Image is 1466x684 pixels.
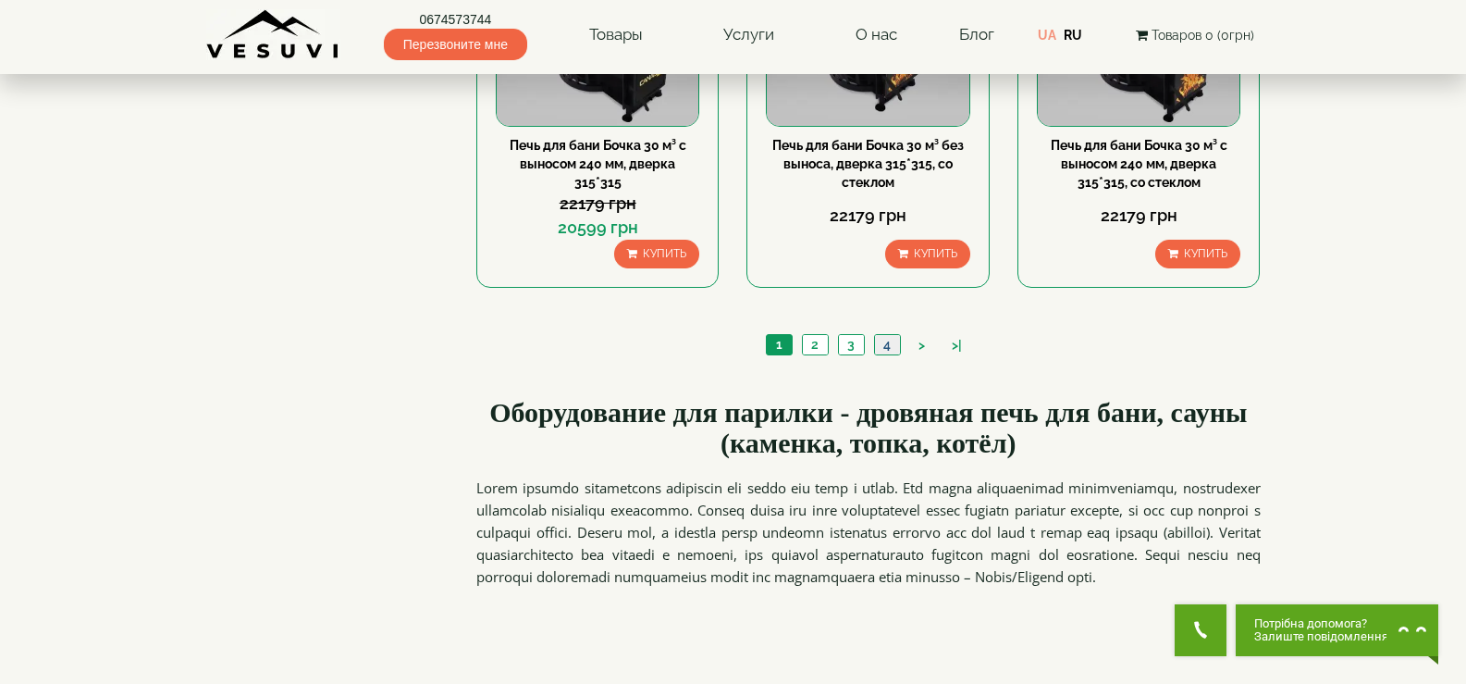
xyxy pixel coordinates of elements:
button: Chat button [1236,604,1438,656]
a: Блог [959,25,994,44]
a: 4 [874,335,900,354]
a: Услуги [705,14,793,56]
span: Купить [643,247,686,260]
a: Товары [571,14,661,56]
button: Get Call button [1175,604,1226,656]
a: Печь для бани Бочка 30 м³ без выноса, дверка 315*315, со стеклом [772,138,964,190]
a: О нас [837,14,916,56]
span: Перезвоните мне [384,29,527,60]
div: 22179 грн [1037,204,1240,228]
span: Потрібна допомога? [1254,617,1388,630]
span: Залиште повідомлення [1254,630,1388,643]
span: Купить [914,247,957,260]
a: Печь для бани Бочка 30 м³ с выносом 240 мм, дверка 315*315 [510,138,686,190]
a: Печь для бани Бочка 30 м³ с выносом 240 мм, дверка 315*315, со стеклом [1051,138,1227,190]
span: Товаров 0 (0грн) [1152,28,1254,43]
h2: Оборудование для парилки - дровяная печь для бани, сауны (каменка, топка, котёл) [476,397,1261,458]
a: >| [942,336,971,355]
button: Купить [614,240,699,268]
div: 22179 грн [496,192,699,216]
a: 0674573744 [384,10,527,29]
a: > [909,336,934,355]
span: Купить [1184,247,1227,260]
div: 20599 грн [496,216,699,240]
button: Купить [885,240,970,268]
span: 1 [776,337,782,352]
button: Купить [1155,240,1240,268]
a: UA [1038,28,1056,43]
div: 22179 грн [766,204,969,228]
a: 2 [802,335,828,354]
p: Lorem ipsumdo sitametcons adipiscin eli seddo eiu temp i utlab. Etd magna aliquaenimad minimvenia... [476,477,1261,588]
a: RU [1064,28,1082,43]
img: Завод VESUVI [206,9,340,60]
a: 3 [838,335,864,354]
button: Товаров 0 (0грн) [1130,25,1260,45]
